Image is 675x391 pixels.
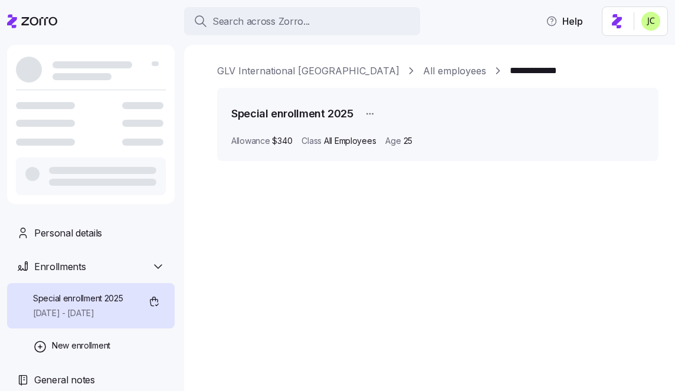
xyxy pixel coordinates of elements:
span: Enrollments [34,259,86,274]
span: Search across Zorro... [212,14,310,29]
a: GLV International [GEOGRAPHIC_DATA] [217,64,399,78]
span: [DATE] - [DATE] [33,307,123,319]
button: Search across Zorro... [184,7,420,35]
span: Class [302,135,322,147]
span: 25 [404,135,412,147]
h1: Special enrollment 2025 [231,106,353,121]
span: New enrollment [52,340,110,351]
span: Special enrollment 2025 [33,293,123,304]
span: Allowance [231,135,270,147]
span: All Employees [324,135,376,147]
span: Personal details [34,226,102,241]
span: Age [385,135,401,147]
button: Help [536,9,592,33]
span: $340 [272,135,292,147]
span: Help [546,14,583,28]
img: 0d5040ea9766abea509702906ec44285 [641,12,660,31]
span: General notes [34,373,95,387]
a: All employees [423,64,486,78]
